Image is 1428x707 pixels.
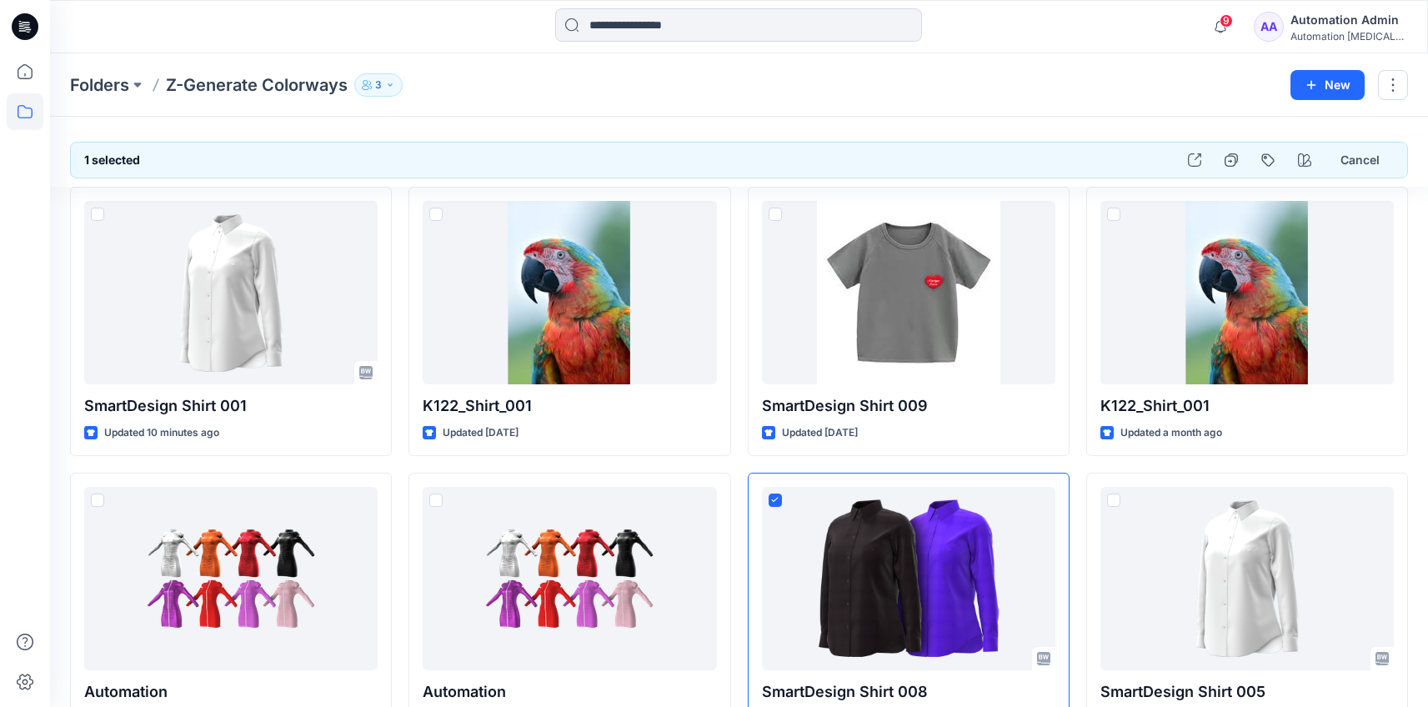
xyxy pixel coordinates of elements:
[104,424,219,442] p: Updated 10 minutes ago
[1220,14,1233,28] span: 9
[166,73,348,97] p: Z-Generate Colorways
[1326,145,1394,175] button: Cancel
[443,424,519,442] p: Updated [DATE]
[423,680,716,704] p: Automation
[762,680,1055,704] p: SmartDesign Shirt 008
[84,394,378,418] p: SmartDesign Shirt 001
[1100,680,1394,704] p: SmartDesign Shirt 005
[84,150,140,170] h6: 1 selected
[423,394,716,418] p: K122_Shirt_001
[1100,394,1394,418] p: K122_Shirt_001
[354,73,403,97] button: 3
[1290,30,1407,43] div: Automation [MEDICAL_DATA]...
[782,424,858,442] p: Updated [DATE]
[1254,12,1284,42] div: AA
[70,73,129,97] a: Folders
[762,394,1055,418] p: SmartDesign Shirt 009
[375,76,382,94] p: 3
[84,680,378,704] p: Automation
[1120,424,1222,442] p: Updated a month ago
[1290,10,1407,30] div: Automation Admin
[1290,70,1365,100] button: New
